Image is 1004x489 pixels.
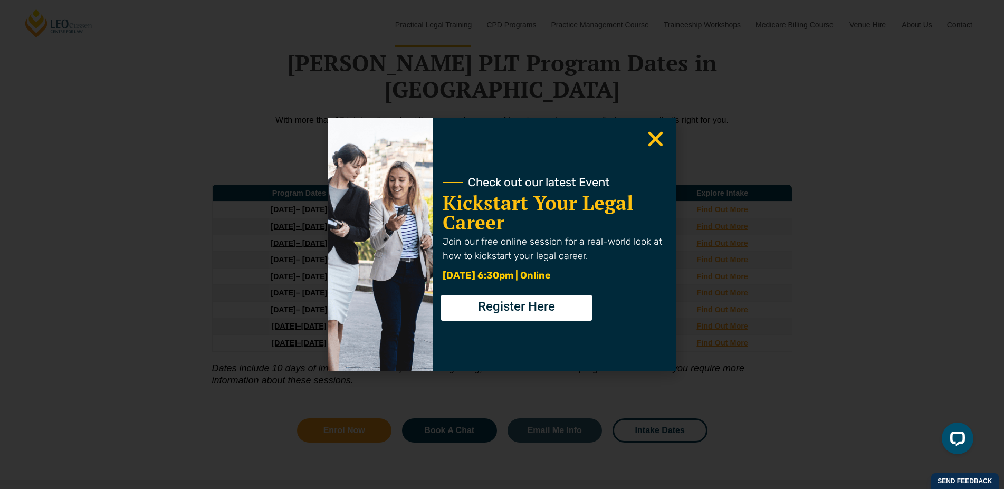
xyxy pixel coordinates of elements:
[933,418,978,463] iframe: LiveChat chat widget
[443,190,633,235] a: Kickstart Your Legal Career
[478,300,555,313] span: Register Here
[468,177,610,188] span: Check out our latest Event
[443,236,662,262] span: Join our free online session for a real-world look at how to kickstart your legal career.
[645,129,666,149] a: Close
[443,270,551,281] span: [DATE] 6:30pm | Online
[441,295,592,321] a: Register Here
